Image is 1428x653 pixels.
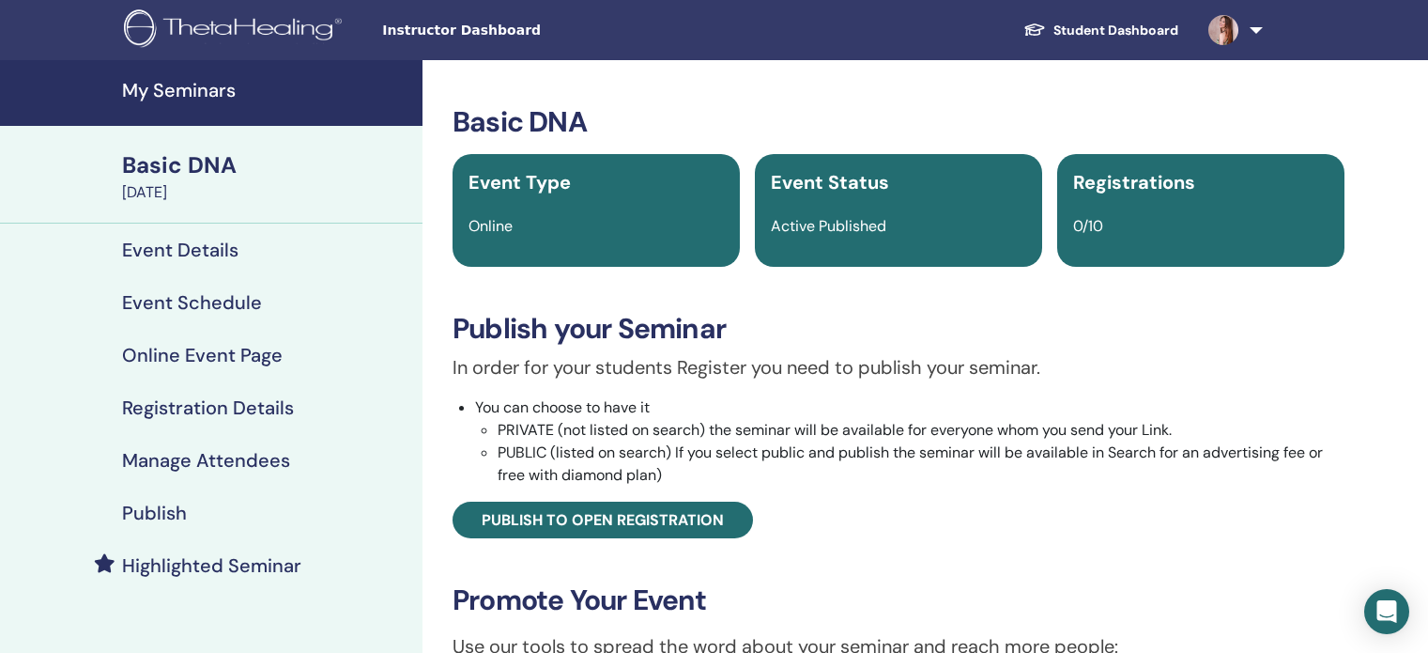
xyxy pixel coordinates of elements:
a: Student Dashboard [1008,13,1193,48]
img: default.jpg [1208,15,1238,45]
span: Online [468,216,513,236]
span: Registrations [1073,170,1195,194]
li: PRIVATE (not listed on search) the seminar will be available for everyone whom you send your Link. [498,419,1344,442]
span: 0/10 [1073,216,1103,236]
span: Instructor Dashboard [382,21,664,40]
span: Publish to open registration [482,510,724,530]
h4: Event Details [122,239,238,261]
h4: Publish [122,502,187,524]
li: PUBLIC (listed on search) If you select public and publish the seminar will be available in Searc... [498,442,1344,487]
h3: Publish your Seminar [453,312,1344,346]
img: graduation-cap-white.svg [1023,22,1046,38]
span: Event Status [771,170,889,194]
h3: Promote Your Event [453,583,1344,617]
span: Event Type [468,170,571,194]
span: Active Published [771,216,886,236]
div: Basic DNA [122,149,411,181]
h3: Basic DNA [453,105,1344,139]
h4: Event Schedule [122,291,262,314]
a: Publish to open registration [453,502,753,538]
img: logo.png [124,9,348,52]
div: [DATE] [122,181,411,204]
h4: Manage Attendees [122,449,290,472]
div: Open Intercom Messenger [1364,589,1409,634]
a: Basic DNA[DATE] [111,149,422,204]
p: In order for your students Register you need to publish your seminar. [453,353,1344,381]
h4: Highlighted Seminar [122,554,301,577]
h4: Online Event Page [122,344,283,366]
h4: My Seminars [122,79,411,101]
h4: Registration Details [122,396,294,419]
li: You can choose to have it [475,396,1344,487]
